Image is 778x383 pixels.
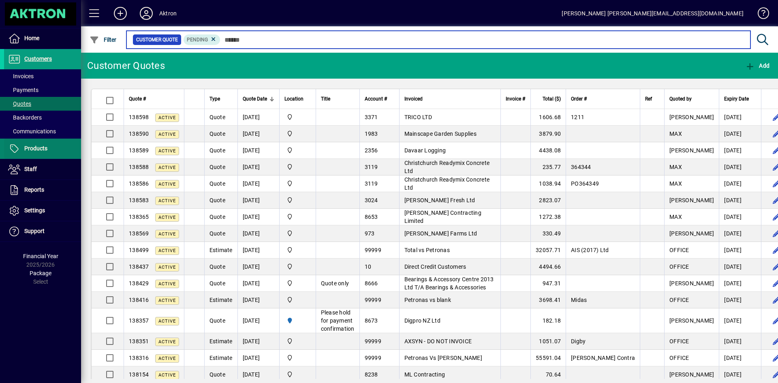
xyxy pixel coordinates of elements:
span: Products [24,145,47,152]
span: 138416 [129,297,149,303]
span: Order # [571,94,587,103]
td: [DATE] [719,209,761,225]
span: 138586 [129,180,149,187]
span: Digpro NZ Ltd [404,317,440,324]
span: Communications [8,128,56,135]
span: Active [158,319,176,324]
span: Active [158,165,176,170]
a: Reports [4,180,81,200]
a: Staff [4,159,81,180]
span: Filter [90,36,117,43]
span: Estimate [209,247,233,253]
span: Central [284,113,311,122]
button: Add [107,6,133,21]
td: 182.18 [530,308,566,333]
td: [DATE] [719,159,761,175]
span: [PERSON_NAME] [669,280,714,287]
td: [DATE] [719,333,761,350]
span: Customers [24,56,52,62]
div: Quoted by [669,94,714,103]
span: 138588 [129,164,149,170]
span: Settings [24,207,45,214]
span: [PERSON_NAME] [669,197,714,203]
td: 32057.71 [530,242,566,259]
td: [DATE] [237,209,279,225]
td: 3698.41 [530,292,566,308]
span: Estimate [209,297,233,303]
span: Central [284,179,311,188]
span: Quote # [129,94,146,103]
td: [DATE] [237,366,279,383]
span: Payments [8,87,38,93]
span: 8673 [365,317,378,324]
span: Ref [645,94,652,103]
span: Quote [209,214,225,220]
span: Active [158,281,176,287]
span: Total vs Petronas [404,247,450,253]
span: MAX [669,214,682,220]
span: Staff [24,166,37,172]
span: [PERSON_NAME] [669,371,714,378]
td: [DATE] [237,142,279,159]
span: 99999 [365,338,381,344]
span: Quote [209,230,225,237]
span: Estimate [209,338,233,344]
div: Quote # [129,94,179,103]
td: [DATE] [237,292,279,308]
span: [PERSON_NAME] Farms Ltd [404,230,477,237]
span: OFFICE [669,355,689,361]
span: OFFICE [669,297,689,303]
span: 3371 [365,114,378,120]
td: 1051.07 [530,333,566,350]
span: Central [284,370,311,379]
td: 70.64 [530,366,566,383]
td: [DATE] [719,350,761,366]
span: Active [158,115,176,120]
span: Active [158,148,176,154]
span: Active [158,372,176,378]
div: Order # [571,94,635,103]
td: [DATE] [237,175,279,192]
span: Support [24,228,45,234]
span: Home [24,35,39,41]
td: [DATE] [237,275,279,292]
span: Quote [209,147,225,154]
span: Quotes [8,101,31,107]
td: [DATE] [719,109,761,126]
td: 55591.04 [530,350,566,366]
span: Central [284,295,311,304]
span: MAX [669,131,682,137]
td: 947.31 [530,275,566,292]
span: Quote [209,371,225,378]
span: Type [209,94,220,103]
span: 973 [365,230,375,237]
span: Central [284,279,311,288]
span: Midas [571,297,587,303]
span: TRICO LTD [404,114,432,120]
button: Profile [133,6,159,21]
span: OFFICE [669,247,689,253]
span: 1983 [365,131,378,137]
td: [DATE] [719,366,761,383]
span: Please hold for payment confirmation [321,309,355,332]
span: [PERSON_NAME] [669,114,714,120]
span: 138316 [129,355,149,361]
span: AIS (2017) Ltd [571,247,609,253]
span: Quote [209,131,225,137]
span: Total ($) [543,94,561,103]
span: Active [158,231,176,237]
td: [DATE] [719,225,761,242]
a: Knowledge Base [752,2,768,28]
span: Invoices [8,73,34,79]
td: [DATE] [719,175,761,192]
span: Pending [187,37,208,43]
span: Account # [365,94,387,103]
span: 138429 [129,280,149,287]
span: Central [284,163,311,171]
td: [DATE] [237,242,279,259]
button: Add [743,58,772,73]
td: 3879.90 [530,126,566,142]
span: 138357 [129,317,149,324]
div: Expiry Date [724,94,756,103]
span: Expiry Date [724,94,749,103]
